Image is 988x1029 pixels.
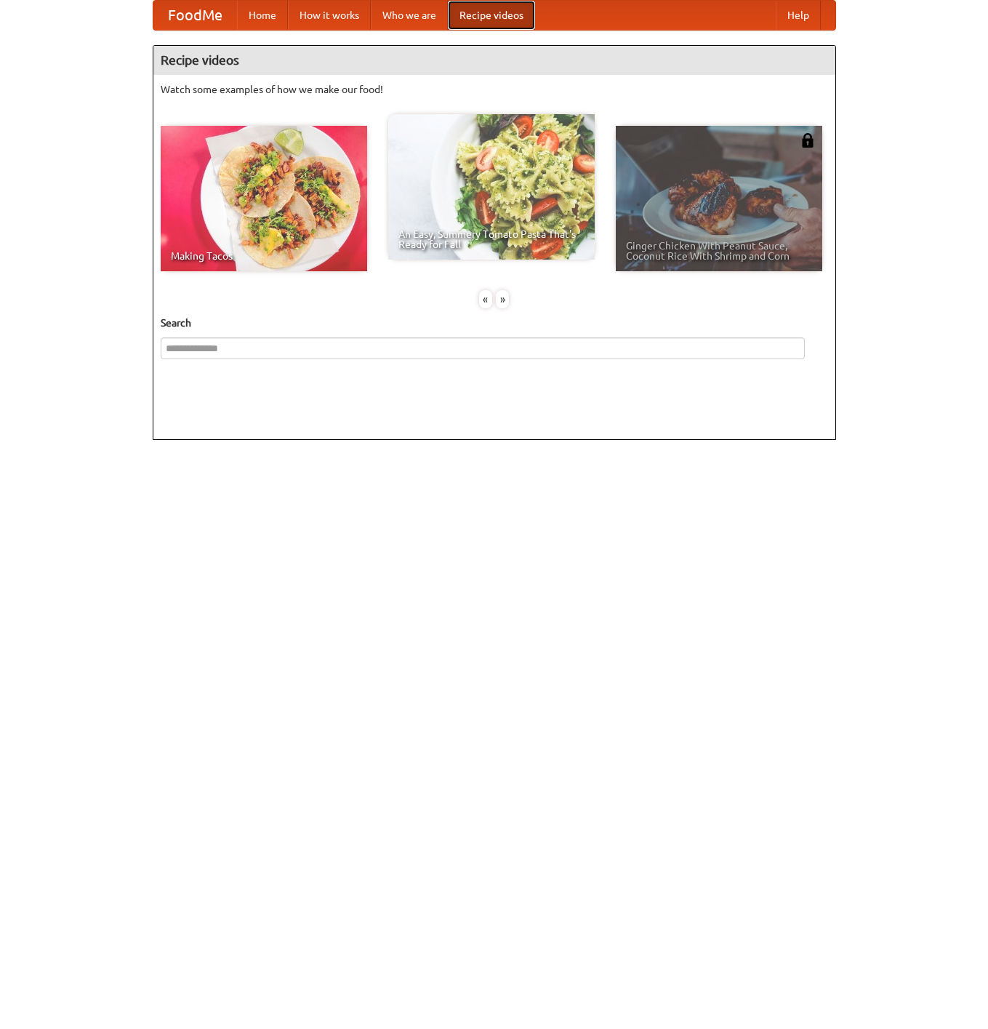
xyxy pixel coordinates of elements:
a: Who we are [371,1,448,30]
a: FoodMe [153,1,237,30]
a: An Easy, Summery Tomato Pasta That's Ready for Fall [388,114,595,260]
div: « [479,290,492,308]
span: An Easy, Summery Tomato Pasta That's Ready for Fall [398,229,585,249]
a: How it works [288,1,371,30]
img: 483408.png [800,133,815,148]
h5: Search [161,316,828,330]
a: Recipe videos [448,1,535,30]
div: » [496,290,509,308]
a: Making Tacos [161,126,367,271]
span: Making Tacos [171,251,357,261]
h4: Recipe videos [153,46,835,75]
p: Watch some examples of how we make our food! [161,82,828,97]
a: Home [237,1,288,30]
a: Help [776,1,821,30]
